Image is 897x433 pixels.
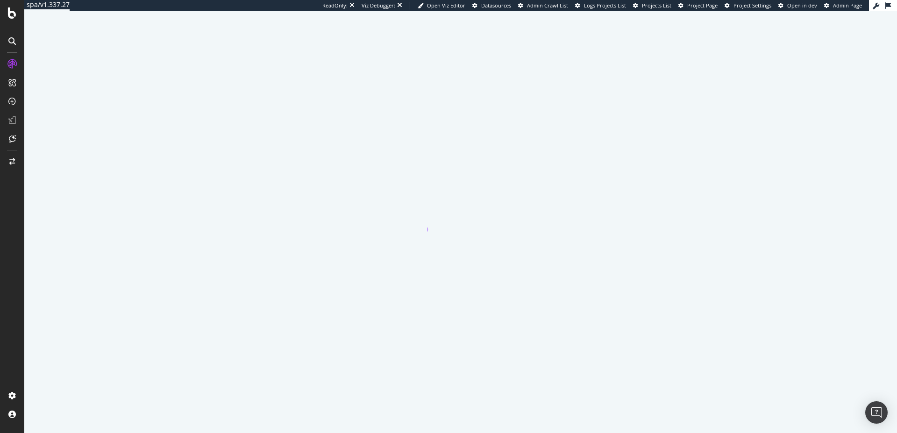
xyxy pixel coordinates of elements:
span: Project Settings [733,2,771,9]
a: Open Viz Editor [418,2,465,9]
span: Datasources [481,2,511,9]
a: Admin Page [824,2,862,9]
a: Projects List [633,2,671,9]
div: Open Intercom Messenger [865,401,888,424]
span: Project Page [687,2,718,9]
a: Project Settings [725,2,771,9]
a: Datasources [472,2,511,9]
span: Projects List [642,2,671,9]
div: animation [427,198,494,232]
a: Open in dev [778,2,817,9]
a: Admin Crawl List [518,2,568,9]
div: Viz Debugger: [362,2,395,9]
span: Logs Projects List [584,2,626,9]
a: Project Page [678,2,718,9]
span: Open in dev [787,2,817,9]
span: Open Viz Editor [427,2,465,9]
span: Admin Page [833,2,862,9]
a: Logs Projects List [575,2,626,9]
div: ReadOnly: [322,2,348,9]
span: Admin Crawl List [527,2,568,9]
